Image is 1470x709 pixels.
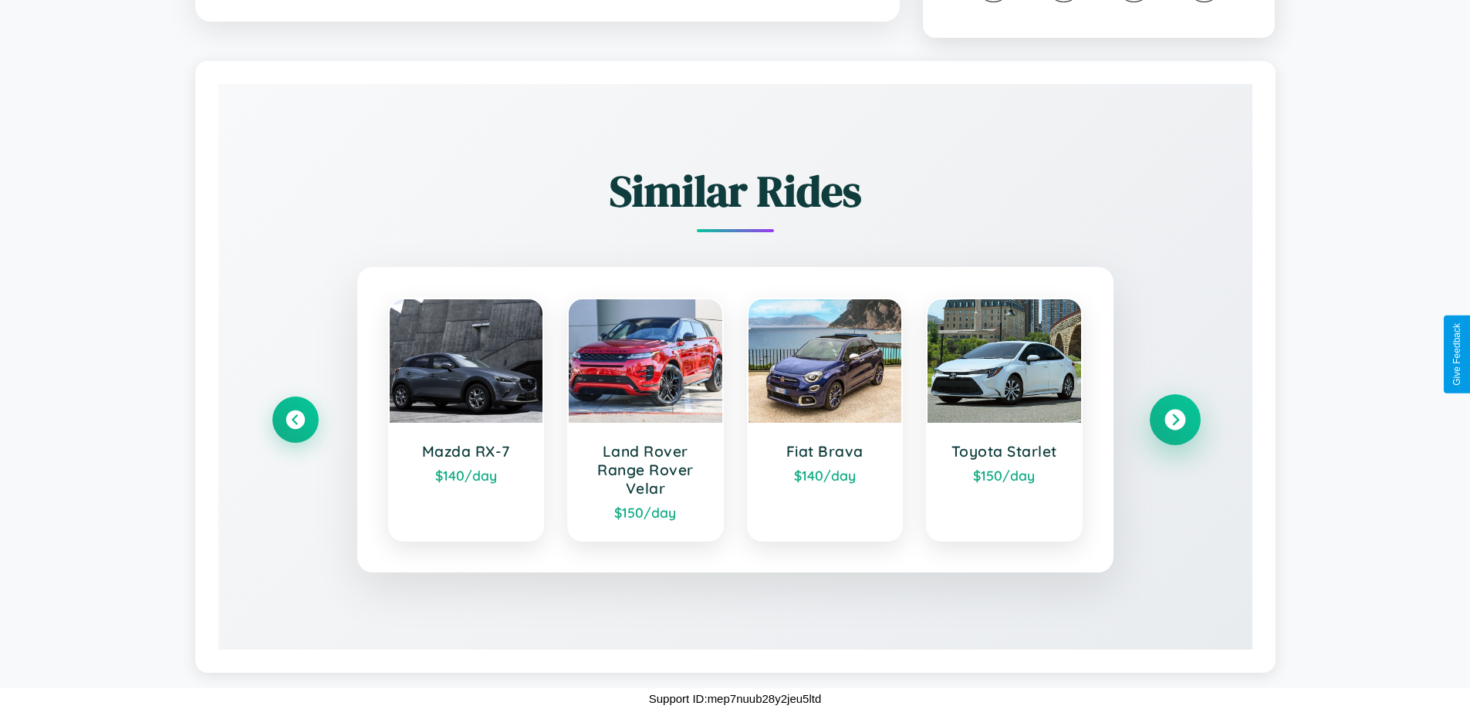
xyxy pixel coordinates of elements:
[943,467,1066,484] div: $ 150 /day
[272,161,1198,221] h2: Similar Rides
[1451,323,1462,386] div: Give Feedback
[584,442,707,498] h3: Land Rover Range Rover Velar
[747,298,904,542] a: Fiat Brava$140/day
[584,504,707,521] div: $ 150 /day
[764,442,887,461] h3: Fiat Brava
[926,298,1083,542] a: Toyota Starlet$150/day
[405,442,528,461] h3: Mazda RX-7
[943,442,1066,461] h3: Toyota Starlet
[649,688,822,709] p: Support ID: mep7nuub28y2jeu5ltd
[388,298,545,542] a: Mazda RX-7$140/day
[764,467,887,484] div: $ 140 /day
[405,467,528,484] div: $ 140 /day
[567,298,724,542] a: Land Rover Range Rover Velar$150/day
